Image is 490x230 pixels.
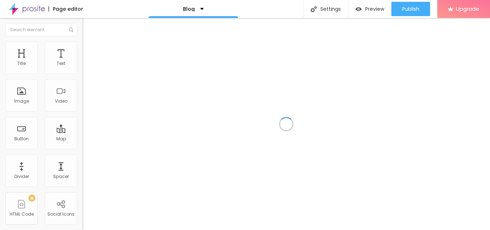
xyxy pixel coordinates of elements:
div: Title [17,61,26,66]
div: Spacer [53,174,69,179]
p: Blog [183,6,195,11]
span: Publish [402,6,419,12]
img: Icone [69,28,73,32]
img: view-1.svg [355,6,362,12]
input: Search element [5,23,77,36]
span: Upgrade [456,6,479,12]
div: Image [14,99,29,104]
img: Icone [311,6,317,12]
div: Divider [14,174,29,179]
div: Map [56,136,66,141]
button: Preview [348,2,391,16]
div: Social Icons [47,212,75,217]
button: Publish [391,2,430,16]
div: Text [57,61,65,66]
div: HTML Code [10,212,34,217]
span: Preview [365,6,384,12]
div: Button [14,136,29,141]
div: Video [55,99,67,104]
div: Page editor [48,6,83,11]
